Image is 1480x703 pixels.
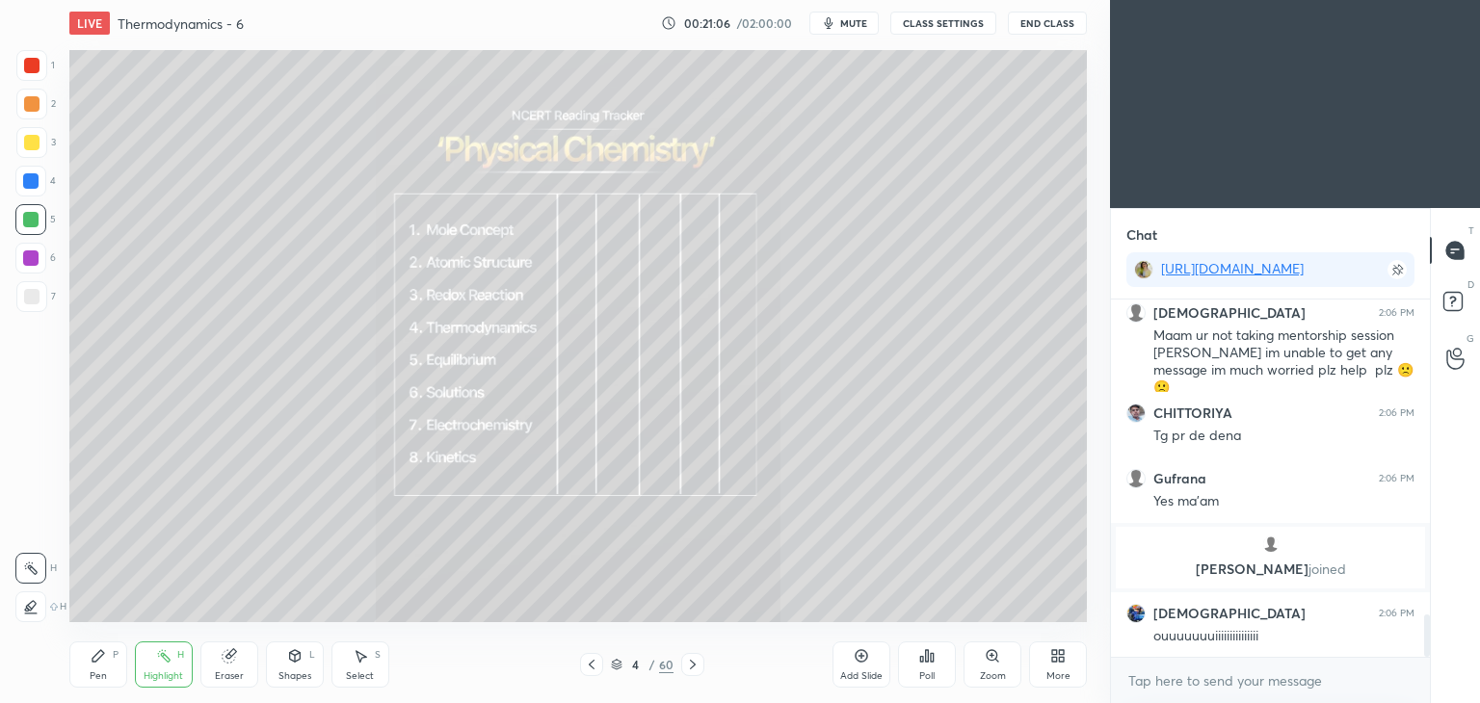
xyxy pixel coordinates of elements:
img: default.png [1261,534,1281,554]
img: shiftIcon.72a6c929.svg [50,603,58,611]
div: Poll [919,671,935,681]
div: grid [1111,299,1430,658]
div: Highlight [144,671,183,681]
a: [URL][DOMAIN_NAME] [1161,259,1304,277]
img: default.png [1126,469,1146,488]
div: 6 [15,243,56,273]
h4: Thermodynamics - 6 [118,14,244,33]
div: Maam ur not taking mentorship session [PERSON_NAME] im unable to get any message im much worried ... [1153,326,1414,398]
div: H [177,650,184,660]
div: Zoom [980,671,1006,681]
div: Yes ma'am [1153,492,1414,511]
img: b41c7e87cd84428c80b38b7c8c47b8b0.jpg [1134,260,1153,279]
div: 2:06 PM [1379,407,1414,419]
div: Pen [90,671,107,681]
div: L [309,650,315,660]
p: Chat [1111,209,1173,260]
h6: [DEMOGRAPHIC_DATA] [1153,304,1306,322]
p: D [1467,277,1474,292]
div: Add Slide [840,671,883,681]
p: H [60,602,66,612]
img: 84a009c163594f2eb7fe300d90d364e3.jpg [1126,604,1146,623]
button: End Class [1008,12,1087,35]
div: 4 [626,659,646,670]
div: Shapes [278,671,311,681]
button: CLASS SETTINGS [890,12,996,35]
div: 2:06 PM [1379,608,1414,619]
div: More [1046,671,1070,681]
div: 60 [659,656,674,673]
div: S [375,650,381,660]
div: 1 [16,50,55,81]
span: joined [1308,560,1346,578]
div: 5 [15,204,56,235]
div: / [649,659,655,670]
div: ouuuuuuuiiiiiiiiiiiiiii [1153,627,1414,646]
div: 2 [16,89,56,119]
div: 4 [15,166,56,196]
h6: [DEMOGRAPHIC_DATA] [1153,605,1306,622]
div: 2:06 PM [1379,307,1414,319]
div: Eraser [215,671,244,681]
span: mute [840,16,867,30]
img: a807f6a867d540de9b0439da8296d0b7.jpg [1126,404,1146,423]
p: G [1467,331,1474,346]
img: default.png [1126,303,1146,323]
h6: Gufrana [1153,470,1206,487]
div: 7 [16,281,56,312]
div: P [113,650,119,660]
div: 2:06 PM [1379,473,1414,484]
div: Select [346,671,374,681]
p: H [50,563,57,573]
p: T [1468,223,1474,238]
div: Tg pr de dena [1153,427,1414,446]
p: [PERSON_NAME] [1127,561,1414,577]
button: mute [809,12,879,35]
div: 3 [16,127,56,158]
div: LIVE [69,12,110,35]
h6: CHITTORIYA [1153,404,1232,422]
